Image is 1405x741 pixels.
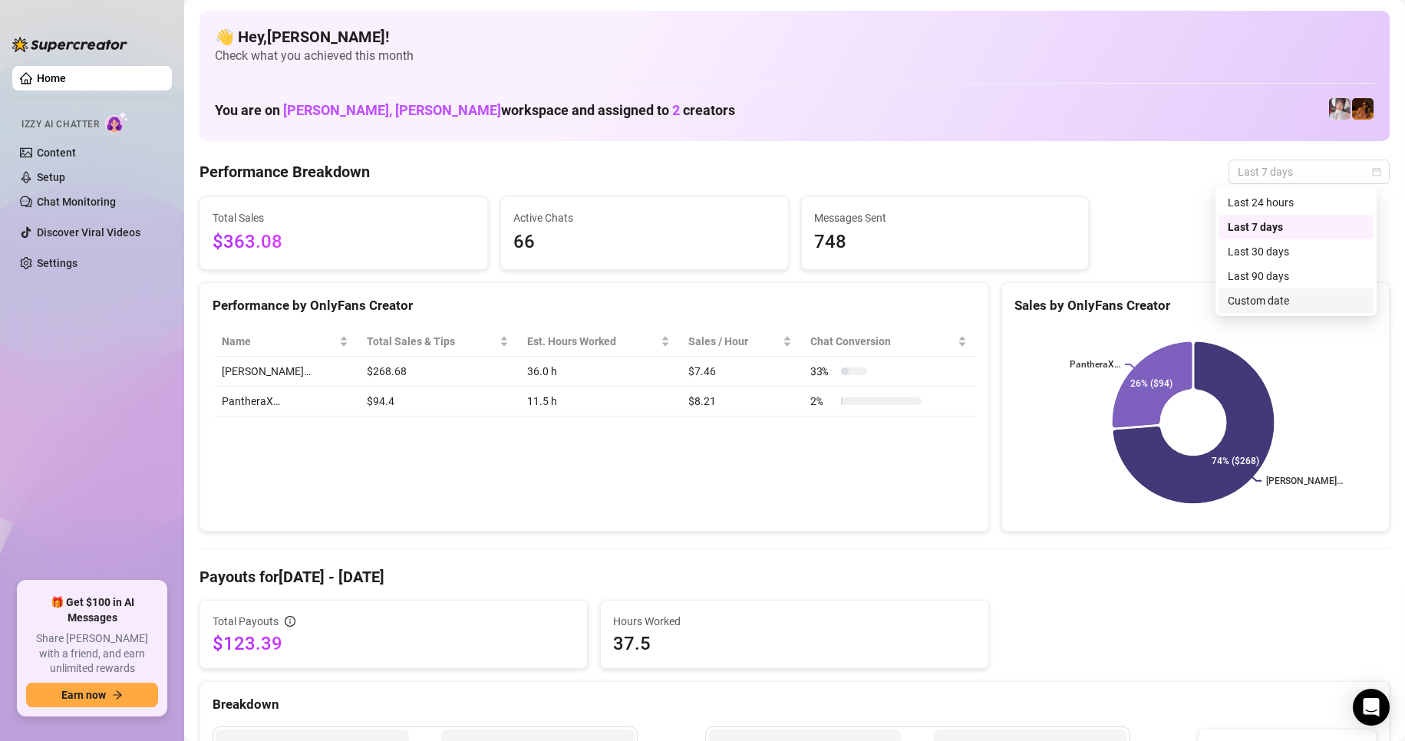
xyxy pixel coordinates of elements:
div: Last 24 hours [1228,194,1364,211]
div: Custom date [1228,292,1364,309]
th: Total Sales & Tips [358,327,518,357]
a: Settings [37,257,78,269]
a: Home [37,72,66,84]
span: Name [222,333,336,350]
td: $7.46 [679,357,801,387]
span: Izzy AI Chatter [21,117,99,132]
span: 37.5 [613,631,975,656]
a: Setup [37,171,65,183]
span: $123.39 [213,631,575,656]
img: PantheraX [1352,98,1374,120]
span: info-circle [285,616,295,627]
span: arrow-right [112,690,123,700]
span: 33 % [810,363,835,380]
td: [PERSON_NAME]… [213,357,358,387]
th: Name [213,327,358,357]
a: Discover Viral Videos [37,226,140,239]
span: Chat Conversion [810,333,955,350]
div: Last 30 days [1219,239,1374,264]
td: $8.21 [679,387,801,417]
span: [PERSON_NAME], [PERSON_NAME] [283,102,501,118]
span: Earn now [61,689,106,701]
h4: Performance Breakdown [200,161,370,183]
td: 11.5 h [518,387,679,417]
img: AI Chatter [105,111,129,133]
th: Chat Conversion [801,327,976,357]
div: Performance by OnlyFans Creator [213,295,976,316]
span: 2 % [810,393,835,410]
a: Chat Monitoring [37,196,116,208]
span: Messages Sent [814,209,1077,226]
text: PantheraX… [1070,359,1120,370]
div: Last 7 days [1219,215,1374,239]
div: Last 24 hours [1219,190,1374,215]
img: Rosie [1329,98,1351,120]
span: Sales / Hour [688,333,780,350]
th: Sales / Hour [679,327,801,357]
h1: You are on workspace and assigned to creators [215,102,735,119]
a: Content [37,147,76,159]
h4: Payouts for [DATE] - [DATE] [200,566,1390,588]
td: 36.0 h [518,357,679,387]
span: Active Chats [513,209,776,226]
text: [PERSON_NAME]… [1266,476,1343,486]
div: Breakdown [213,694,1377,715]
span: Last 7 days [1238,160,1380,183]
span: Total Payouts [213,613,279,630]
span: $363.08 [213,228,475,257]
td: $268.68 [358,357,518,387]
span: Total Sales & Tips [367,333,496,350]
span: Hours Worked [613,613,975,630]
span: 66 [513,228,776,257]
td: $94.4 [358,387,518,417]
div: Last 30 days [1228,243,1364,260]
div: Est. Hours Worked [527,333,658,350]
img: logo-BBDzfeDw.svg [12,37,127,52]
span: 748 [814,228,1077,257]
td: PantheraX… [213,387,358,417]
div: Last 90 days [1228,268,1364,285]
div: Custom date [1219,288,1374,313]
div: Last 90 days [1219,264,1374,288]
span: 2 [672,102,680,118]
h4: 👋 Hey, [PERSON_NAME] ! [215,26,1374,48]
span: Total Sales [213,209,475,226]
span: 🎁 Get $100 in AI Messages [26,595,158,625]
span: calendar [1372,167,1381,176]
div: Open Intercom Messenger [1353,689,1390,726]
div: Last 7 days [1228,219,1364,235]
button: Earn nowarrow-right [26,683,158,707]
span: Check what you achieved this month [215,48,1374,64]
div: Sales by OnlyFans Creator [1014,295,1377,316]
span: Share [PERSON_NAME] with a friend, and earn unlimited rewards [26,631,158,677]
